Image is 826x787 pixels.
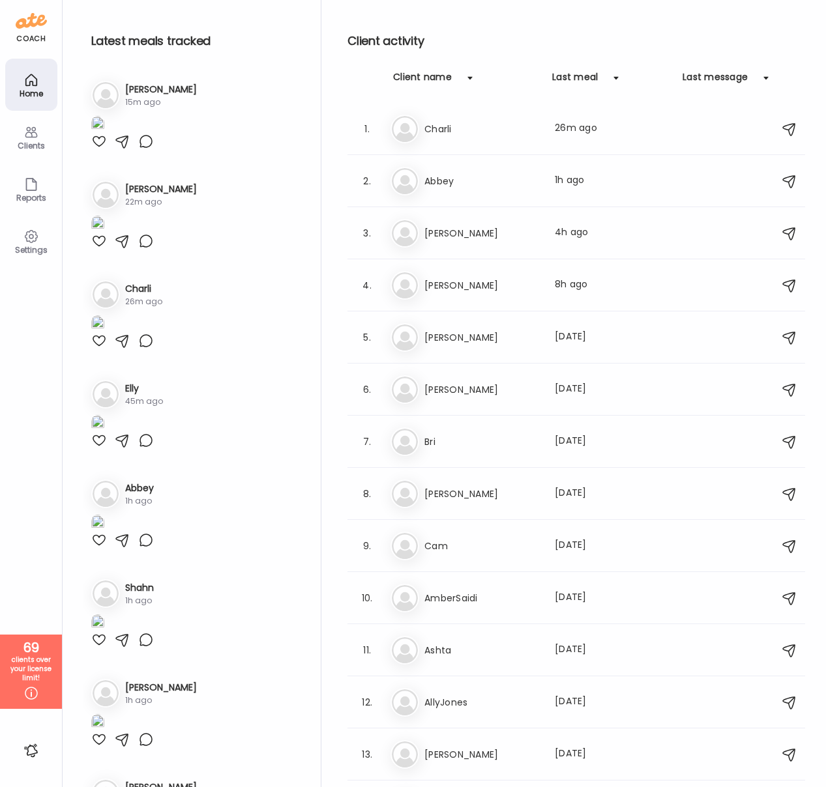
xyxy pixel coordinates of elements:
[392,377,418,403] img: bg-avatar-default.svg
[555,330,670,345] div: [DATE]
[125,481,154,495] h3: Abbey
[359,330,375,345] div: 5.
[125,296,162,308] div: 26m ago
[359,538,375,554] div: 9.
[125,282,162,296] h3: Charli
[424,590,539,606] h3: AmberSaidi
[125,196,197,208] div: 22m ago
[359,434,375,450] div: 7.
[555,538,670,554] div: [DATE]
[424,694,539,710] h3: AllyJones
[91,216,104,233] img: images%2F5ct1w3H5RBdDVsH27fnohfK00Eh1%2F2Tdlsavsg0tQJcn1CX5i%2FtFPESu1YukMq3eamXfRV_1080
[552,70,598,91] div: Last meal
[8,89,55,98] div: Home
[359,173,375,189] div: 2.
[91,714,104,732] img: images%2F1uUYYNCqGsgvO803jw7TXAjzdaK2%2FGg7vAmVvkvh6ZL4dmJrN%2FWRuxUNv0IqZHu05s1S3W_1080
[555,121,670,137] div: 26m ago
[359,225,375,241] div: 3.
[392,637,418,663] img: bg-avatar-default.svg
[93,580,119,607] img: bg-avatar-default.svg
[359,278,375,293] div: 4.
[555,486,670,502] div: [DATE]
[555,747,670,762] div: [DATE]
[125,395,163,407] div: 45m ago
[555,642,670,658] div: [DATE]
[555,434,670,450] div: [DATE]
[555,225,670,241] div: 4h ago
[125,83,197,96] h3: [PERSON_NAME]
[392,324,418,351] img: bg-avatar-default.svg
[5,655,57,683] div: clients over your license limit!
[424,434,539,450] h3: Bri
[125,182,197,196] h3: [PERSON_NAME]
[8,141,55,150] div: Clients
[359,590,375,606] div: 10.
[424,486,539,502] h3: [PERSON_NAME]
[683,70,748,91] div: Last message
[93,182,119,208] img: bg-avatar-default.svg
[424,278,539,293] h3: [PERSON_NAME]
[125,96,197,108] div: 15m ago
[392,220,418,246] img: bg-avatar-default.svg
[359,642,375,658] div: 11.
[555,278,670,293] div: 8h ago
[125,495,154,507] div: 1h ago
[392,116,418,142] img: bg-avatar-default.svg
[8,246,55,254] div: Settings
[16,10,47,31] img: ate
[392,585,418,611] img: bg-avatar-default.svg
[392,272,418,298] img: bg-avatar-default.svg
[555,173,670,189] div: 1h ago
[359,121,375,137] div: 1.
[392,533,418,559] img: bg-avatar-default.svg
[91,515,104,532] img: images%2FAxnmMRGP8qZAaql6XJos2q1xv5T2%2FEWqcZHfc5SNNnWBc5QcU%2Fz5HgsiWk2jkoyXhuMc8e_1080
[359,382,375,397] div: 6.
[424,747,539,762] h3: [PERSON_NAME]
[16,33,46,44] div: coach
[424,225,539,241] h3: [PERSON_NAME]
[125,681,197,694] h3: [PERSON_NAME]
[125,694,197,706] div: 1h ago
[424,538,539,554] h3: Cam
[8,193,55,202] div: Reports
[125,595,154,607] div: 1h ago
[91,116,104,134] img: images%2F3As31EaF4NPva6DVVqFH6KEAIDT2%2Fo9TV1zUrvboWNuNjRGE6%2FGT1CcTuNgPHyVoRK61zg_1080
[555,590,670,606] div: [DATE]
[392,168,418,194] img: bg-avatar-default.svg
[555,694,670,710] div: [DATE]
[424,330,539,345] h3: [PERSON_NAME]
[91,415,104,433] img: images%2FtBBqDv1kPabM4UKvqofedVQCEMh2%2FTOorr4lnb7wnScc1zoI6%2FVvdHLoYPrTvXhyOkPNjh_1080
[424,121,539,137] h3: Charli
[359,486,375,502] div: 8.
[359,694,375,710] div: 12.
[91,614,104,632] img: images%2FxV7sXOHCAzObHviCMMZCONR7R5k1%2F8ZftvJDiPW53zpL6u8UI%2FAURjc0rHTITwOGf6MWF5_1080
[347,31,805,51] h2: Client activity
[424,382,539,397] h3: [PERSON_NAME]
[392,481,418,507] img: bg-avatar-default.svg
[91,315,104,333] img: images%2FlcuNnFkOqxP6EnOkWSZ8xYPz23n1%2FkaY6BJh1Jo2SEzV7fc4s%2FUp89YVkiHKKDu5NehYg6_1080
[91,31,300,51] h2: Latest meals tracked
[93,680,119,706] img: bg-avatar-default.svg
[93,481,119,507] img: bg-avatar-default.svg
[392,429,418,455] img: bg-avatar-default.svg
[125,382,163,395] h3: Elly
[392,689,418,715] img: bg-avatar-default.svg
[93,281,119,308] img: bg-avatar-default.svg
[392,741,418,767] img: bg-avatar-default.svg
[393,70,452,91] div: Client name
[555,382,670,397] div: [DATE]
[424,642,539,658] h3: Ashta
[424,173,539,189] h3: Abbey
[125,581,154,595] h3: Shahn
[359,747,375,762] div: 13.
[5,640,57,655] div: 69
[93,381,119,407] img: bg-avatar-default.svg
[93,82,119,108] img: bg-avatar-default.svg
